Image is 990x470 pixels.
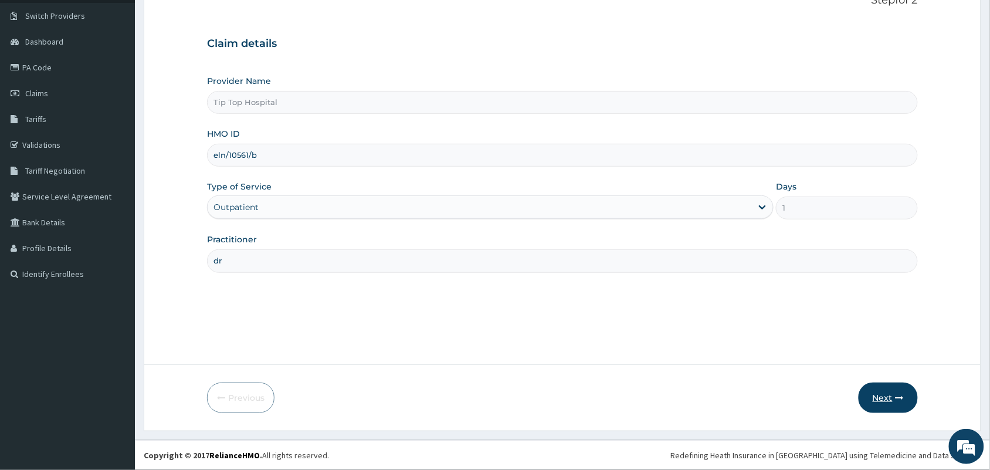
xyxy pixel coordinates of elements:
[22,59,48,88] img: d_794563401_company_1708531726252_794563401
[25,11,85,21] span: Switch Providers
[776,181,796,192] label: Days
[68,148,162,266] span: We're online!
[61,66,197,81] div: Chat with us now
[135,440,990,470] footer: All rights reserved.
[207,383,274,413] button: Previous
[207,144,918,167] input: Enter HMO ID
[192,6,221,34] div: Minimize live chat window
[671,449,981,461] div: Redefining Heath Insurance in [GEOGRAPHIC_DATA] using Telemedicine and Data Science!
[25,88,48,99] span: Claims
[207,181,272,192] label: Type of Service
[207,75,271,87] label: Provider Name
[207,234,257,245] label: Practitioner
[859,383,918,413] button: Next
[207,38,918,50] h3: Claim details
[6,320,223,361] textarea: Type your message and hit 'Enter'
[25,36,63,47] span: Dashboard
[25,114,46,124] span: Tariffs
[144,450,262,461] strong: Copyright © 2017 .
[209,450,260,461] a: RelianceHMO
[207,249,918,272] input: Enter Name
[207,128,240,140] label: HMO ID
[213,201,259,213] div: Outpatient
[25,165,85,176] span: Tariff Negotiation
